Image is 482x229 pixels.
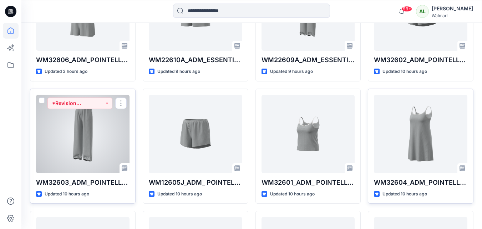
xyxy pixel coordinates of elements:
[157,68,200,75] p: Updated 9 hours ago
[432,4,473,13] div: [PERSON_NAME]
[157,190,202,198] p: Updated 10 hours ago
[270,68,313,75] p: Updated 9 hours ago
[432,13,473,18] div: Walmart
[149,178,242,188] p: WM12605J_ADM_ POINTELLE SHORT
[45,190,89,198] p: Updated 10 hours ago
[149,55,242,65] p: WM22610A_ADM_ESSENTIALS SHORT
[382,68,427,75] p: Updated 10 hours ago
[36,95,130,173] a: WM32603_ADM_POINTELLE OPEN PANT
[36,55,130,65] p: WM32606_ADM_POINTELLE ROMPER
[262,95,355,173] a: WM32601_ADM_ POINTELLE TANK
[401,6,412,12] span: 99+
[374,55,467,65] p: WM32602_ADM_POINTELLE SHORT
[416,5,429,18] div: AL
[45,68,87,75] p: Updated 3 hours ago
[262,55,355,65] p: WM22609A_ADM_ESSENTIALS LONG PANT
[270,190,315,198] p: Updated 10 hours ago
[374,178,467,188] p: WM32604_ADM_POINTELLE SHORT CHEMISE
[36,178,130,188] p: WM32603_ADM_POINTELLE OPEN PANT
[382,190,427,198] p: Updated 10 hours ago
[262,178,355,188] p: WM32601_ADM_ POINTELLE TANK
[149,95,242,173] a: WM12605J_ADM_ POINTELLE SHORT
[374,95,467,173] a: WM32604_ADM_POINTELLE SHORT CHEMISE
